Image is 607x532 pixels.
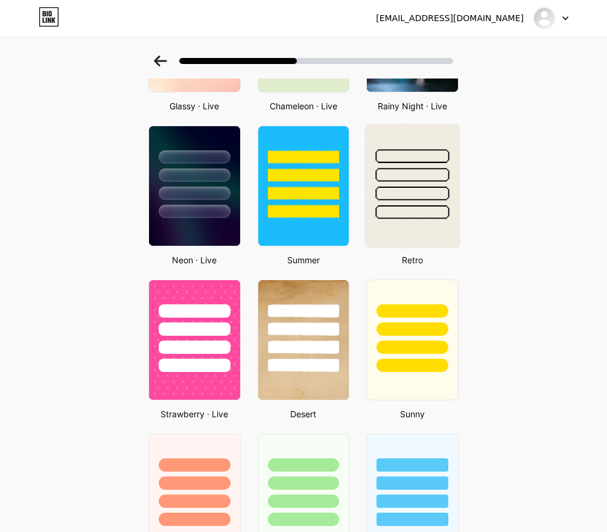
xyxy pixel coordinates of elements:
[366,124,459,248] img: retro.jpg
[363,254,462,266] div: Retro
[145,254,244,266] div: Neon · Live
[145,408,244,420] div: Strawberry · Live
[254,100,354,112] div: Chameleon · Live
[145,100,244,112] div: Glassy · Live
[363,100,462,112] div: Rainy Night · Live
[376,12,524,25] div: [EMAIL_ADDRESS][DOMAIN_NAME]
[254,254,354,266] div: Summer
[363,408,462,420] div: Sunny
[533,7,556,30] img: productdream
[254,408,354,420] div: Desert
